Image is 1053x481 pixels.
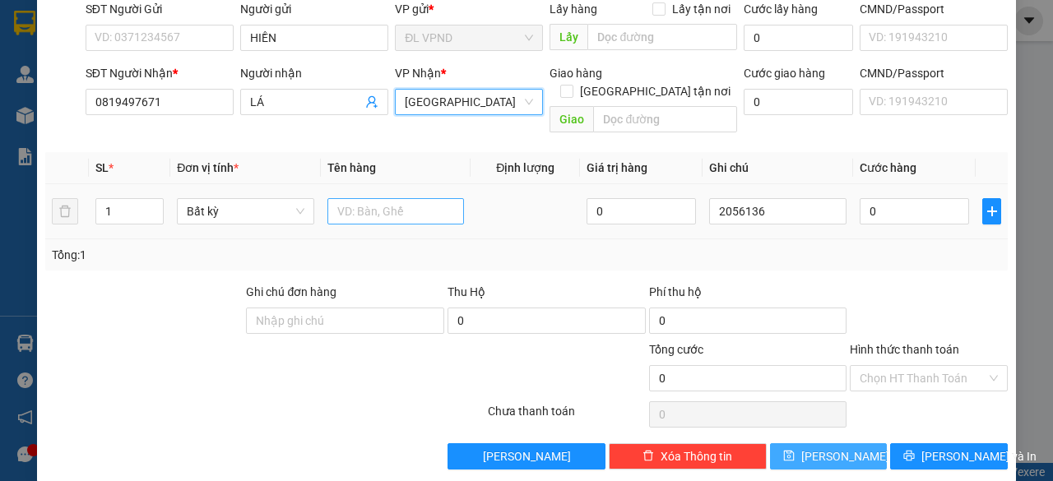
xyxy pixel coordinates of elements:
[550,24,587,50] span: Lấy
[550,106,593,132] span: Giao
[52,246,408,264] div: Tổng: 1
[850,343,959,356] label: Hình thức thanh toán
[642,450,654,463] span: delete
[593,106,736,132] input: Dọc đường
[661,447,732,465] span: Xóa Thông tin
[744,67,825,80] label: Cước giao hàng
[246,308,444,334] input: Ghi chú đơn hàng
[550,2,597,16] span: Lấy hàng
[903,450,915,463] span: printer
[86,64,234,82] div: SĐT Người Nhận
[983,205,1000,218] span: plus
[860,64,1008,82] div: CMND/Passport
[187,199,304,224] span: Bất kỳ
[744,2,818,16] label: Cước lấy hàng
[709,198,847,224] input: Ghi Chú
[609,443,767,469] button: deleteXóa Thông tin
[550,67,602,80] span: Giao hàng
[573,82,737,100] span: [GEOGRAPHIC_DATA] tận nơi
[649,283,847,308] div: Phí thu hộ
[327,161,376,174] span: Tên hàng
[95,161,109,174] span: SL
[448,285,485,298] span: Thu Hộ
[395,67,441,80] span: VP Nhận
[496,161,554,174] span: Định lượng
[448,443,605,469] button: [PERSON_NAME]
[649,343,703,356] span: Tổng cước
[405,90,533,114] span: ĐL Quận 1
[246,285,336,298] label: Ghi chú đơn hàng
[587,24,736,50] input: Dọc đường
[703,152,853,184] th: Ghi chú
[921,447,1037,465] span: [PERSON_NAME] và In
[52,198,78,224] button: delete
[240,64,388,82] div: Người nhận
[483,447,571,465] span: [PERSON_NAME]
[486,402,647,431] div: Chưa thanh toán
[587,198,696,224] input: 0
[177,161,239,174] span: Đơn vị tính
[890,443,1008,469] button: printer[PERSON_NAME] và In
[587,161,647,174] span: Giá trị hàng
[860,161,916,174] span: Cước hàng
[783,450,795,463] span: save
[405,25,533,50] span: ĐL VPND
[982,198,1001,224] button: plus
[744,89,853,115] input: Cước giao hàng
[327,198,465,224] input: VD: Bàn, Ghế
[801,447,889,465] span: [PERSON_NAME]
[365,95,378,109] span: user-add
[744,25,853,51] input: Cước lấy hàng
[770,443,888,469] button: save[PERSON_NAME]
